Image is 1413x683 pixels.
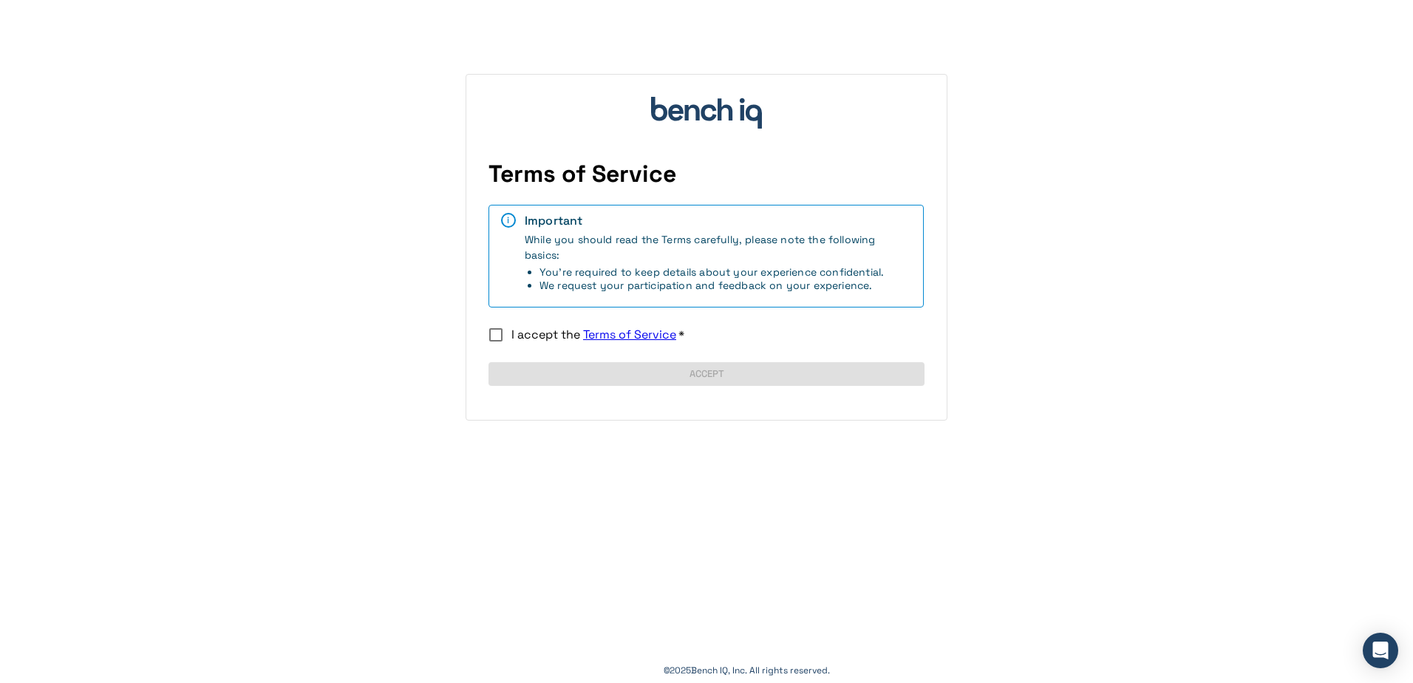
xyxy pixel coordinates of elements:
span: While you should read the Terms carefully, please note the following basics: [525,233,911,292]
span: I accept the [511,327,676,342]
li: We request your participation and feedback on your experience. [539,279,911,292]
div: i [501,213,516,228]
h4: Terms of Service [488,160,925,189]
li: You're required to keep details about your experience confidential. [539,265,911,279]
div: Important [525,213,911,228]
div: Open Intercom Messenger [1363,633,1398,668]
a: Terms of Service [583,327,676,342]
img: bench_iq_logo.svg [651,97,762,129]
